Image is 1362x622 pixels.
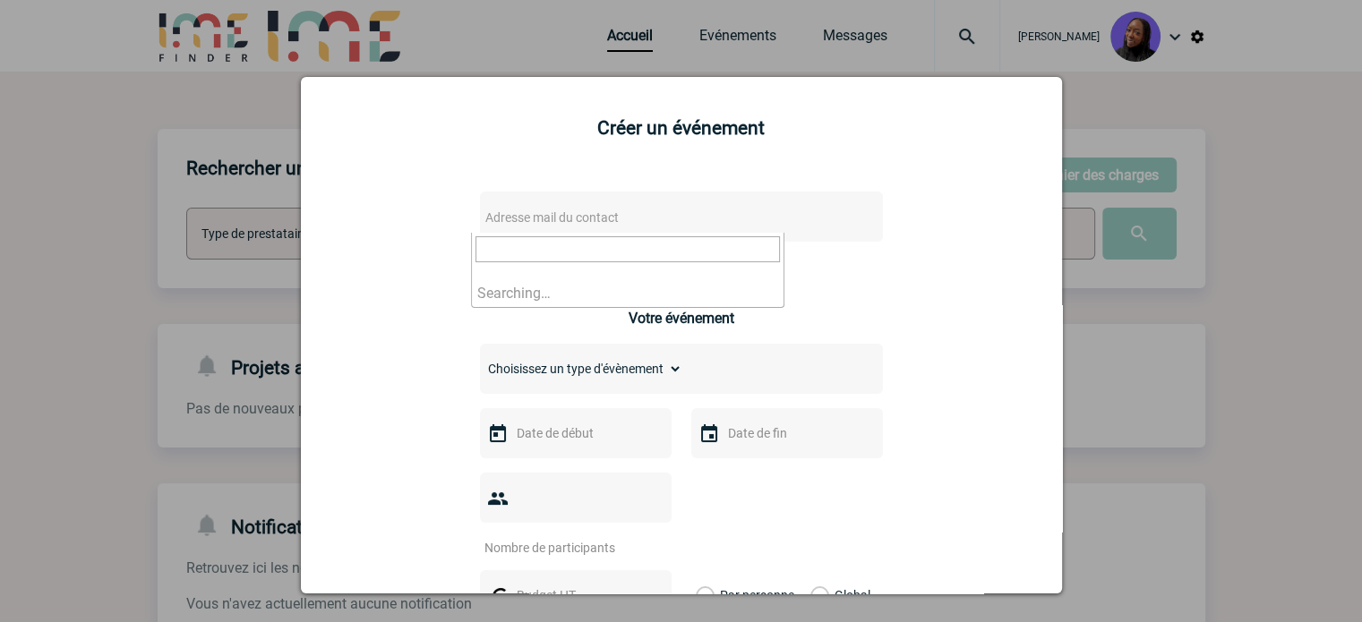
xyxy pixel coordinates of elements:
[472,279,784,307] li: Searching…
[485,210,619,225] span: Adresse mail du contact
[810,570,822,620] label: Global
[480,536,648,559] input: Nombre de participants
[323,117,1040,139] h2: Créer un événement
[696,570,715,620] label: Par personne
[724,422,847,445] input: Date de fin
[512,422,636,445] input: Date de début
[512,584,636,607] input: Budget HT
[629,310,734,327] h3: Votre événement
